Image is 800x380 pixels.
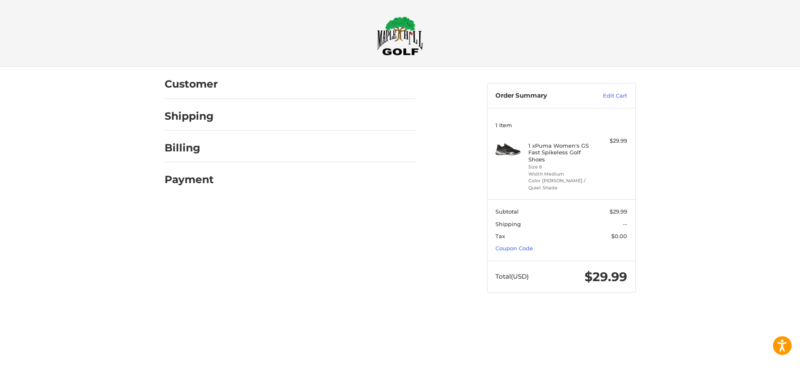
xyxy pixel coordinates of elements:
div: $29.99 [594,137,627,145]
li: Size 6 [528,164,592,171]
h3: 1 Item [495,122,627,128]
a: Coupon Code [495,245,533,252]
span: $0.00 [611,233,627,239]
span: Subtotal [495,208,519,215]
span: $29.99 [610,208,627,215]
h2: Payment [165,173,214,186]
h4: 1 x Puma Women's GS Fast Spikeless Golf Shoes [528,142,592,163]
li: Color [PERSON_NAME] / Quiet Shade [528,177,592,191]
span: Shipping [495,221,521,227]
h2: Customer [165,78,218,91]
span: Tax [495,233,505,239]
span: $29.99 [585,269,627,284]
img: Maple Hill Golf [377,16,423,55]
span: Total (USD) [495,272,529,280]
li: Width Medium [528,171,592,178]
a: Edit Cart [585,92,627,100]
h2: Billing [165,141,213,154]
h2: Shipping [165,110,214,123]
h3: Order Summary [495,92,585,100]
span: -- [623,221,627,227]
